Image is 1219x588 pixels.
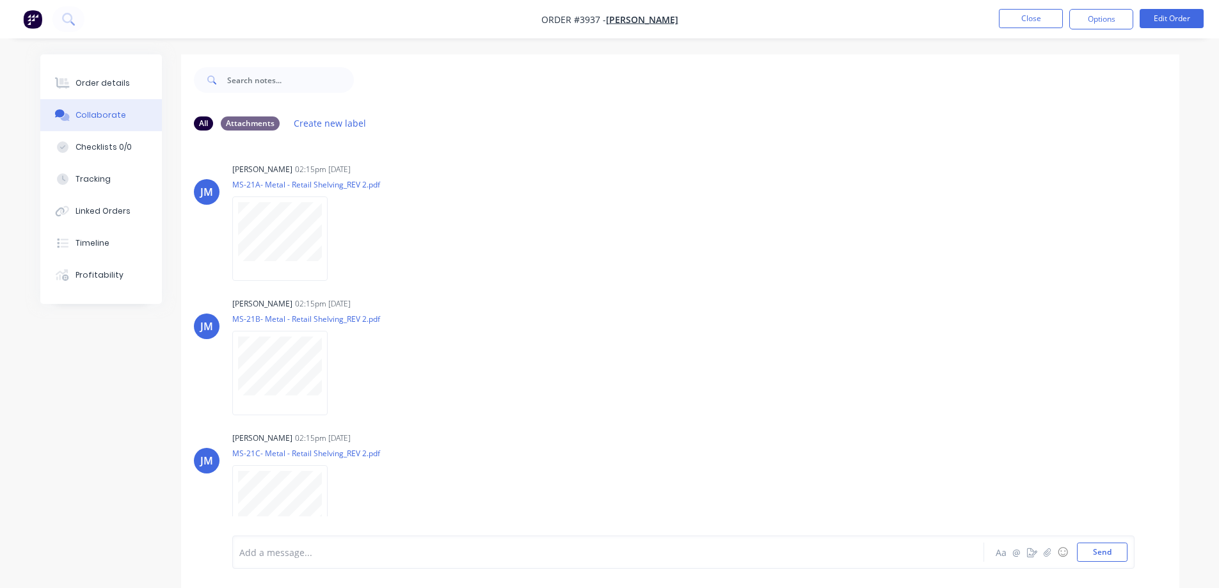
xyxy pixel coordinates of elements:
div: Linked Orders [76,205,131,217]
button: Create new label [287,115,373,132]
div: Order details [76,77,130,89]
button: Close [999,9,1063,28]
div: JM [200,453,213,468]
div: 02:15pm [DATE] [295,433,351,444]
button: Edit Order [1140,9,1204,28]
input: Search notes... [227,67,354,93]
div: 02:15pm [DATE] [295,164,351,175]
div: Checklists 0/0 [76,141,132,153]
div: 02:15pm [DATE] [295,298,351,310]
button: Send [1077,543,1127,562]
p: MS-21B- Metal - Retail Shelving_REV 2.pdf [232,314,380,324]
a: [PERSON_NAME] [606,13,678,26]
button: Linked Orders [40,195,162,227]
div: Profitability [76,269,123,281]
div: [PERSON_NAME] [232,298,292,310]
p: MS-21A- Metal - Retail Shelving_REV 2.pdf [232,179,380,190]
div: JM [200,184,213,200]
button: @ [1009,544,1024,560]
div: Collaborate [76,109,126,121]
button: Collaborate [40,99,162,131]
button: Order details [40,67,162,99]
button: Checklists 0/0 [40,131,162,163]
button: Profitability [40,259,162,291]
button: ☺ [1055,544,1071,560]
button: Options [1069,9,1133,29]
div: Attachments [221,116,280,131]
div: JM [200,319,213,334]
div: All [194,116,213,131]
img: Factory [23,10,42,29]
span: Order #3937 - [541,13,606,26]
button: Aa [994,544,1009,560]
div: [PERSON_NAME] [232,433,292,444]
div: [PERSON_NAME] [232,164,292,175]
div: Tracking [76,173,111,185]
p: MS-21C- Metal - Retail Shelving_REV 2.pdf [232,448,380,459]
button: Tracking [40,163,162,195]
button: Timeline [40,227,162,259]
div: Timeline [76,237,109,249]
